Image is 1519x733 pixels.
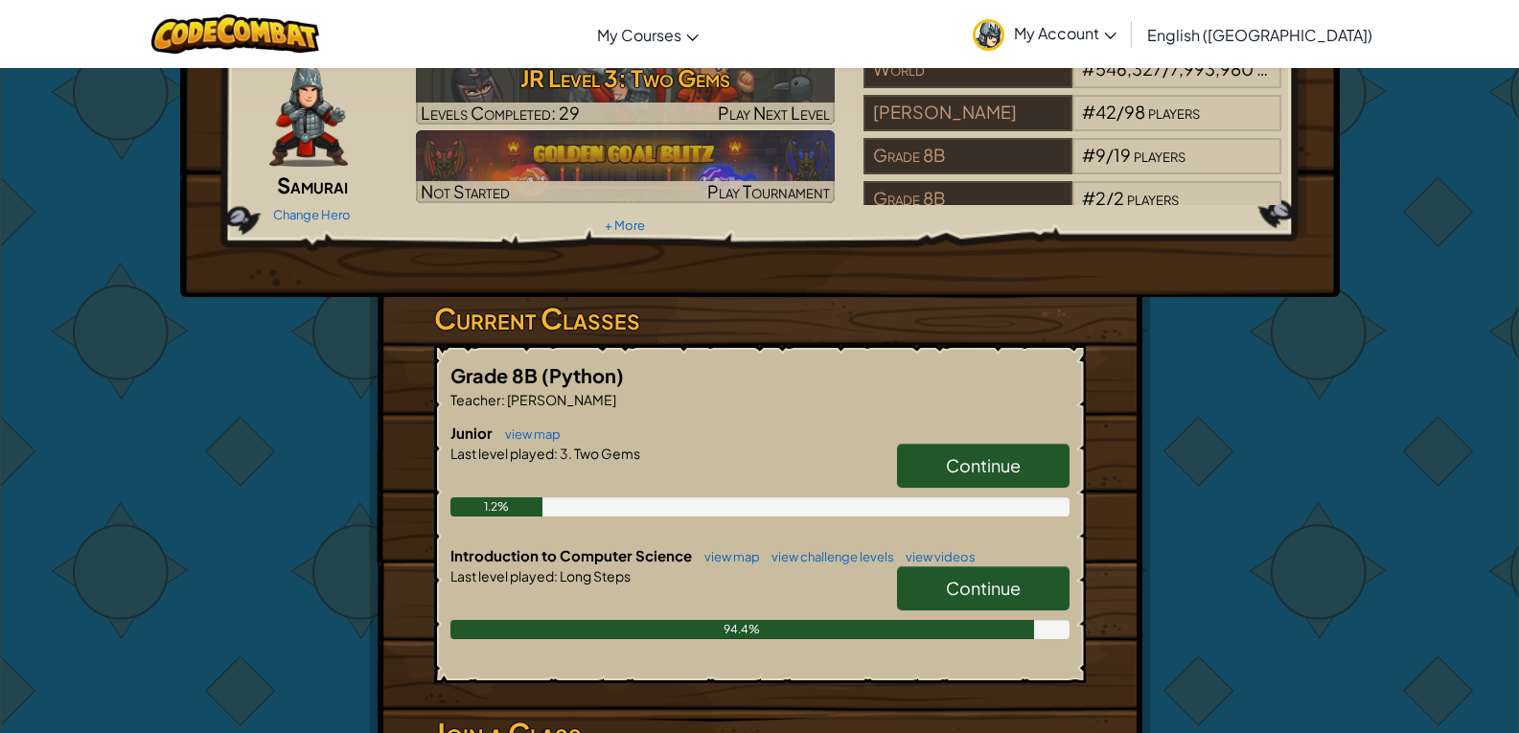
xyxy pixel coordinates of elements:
span: # [1082,144,1095,166]
span: 3. [558,445,572,462]
img: CodeCombat logo [151,14,319,54]
span: 19 [1114,144,1131,166]
div: [PERSON_NAME] [863,95,1072,131]
span: # [1082,57,1095,80]
span: Play Tournament [707,180,830,202]
span: (Python) [541,363,624,387]
span: Two Gems [572,445,640,462]
span: 7,993,980 [1170,57,1254,80]
span: 9 [1095,144,1106,166]
span: / [1106,187,1114,209]
span: Junior [450,424,495,442]
span: Introduction to Computer Science [450,546,695,564]
span: / [1106,144,1114,166]
span: 546,327 [1095,57,1162,80]
span: Continue [946,577,1021,599]
h3: JR Level 3: Two Gems [416,57,835,100]
span: Teacher [450,391,501,408]
span: players [1134,144,1185,166]
span: : [554,567,558,584]
a: World#546,327/7,993,980players [863,70,1282,92]
a: Not StartedPlay Tournament [416,130,835,203]
span: Last level played [450,567,554,584]
a: Grade 8B#2/2players [863,199,1282,221]
span: : [554,445,558,462]
a: Play Next Level [416,52,835,125]
span: English ([GEOGRAPHIC_DATA]) [1147,25,1372,45]
span: Not Started [421,180,510,202]
span: / [1162,57,1170,80]
a: English ([GEOGRAPHIC_DATA]) [1138,9,1382,60]
img: Golden Goal [416,130,835,203]
a: Change Hero [273,207,351,222]
a: My Courses [587,9,708,60]
span: # [1082,187,1095,209]
div: 94.4% [450,620,1035,639]
a: view videos [896,549,976,564]
span: Last level played [450,445,554,462]
span: : [501,391,505,408]
span: 2 [1114,187,1124,209]
div: 1.2% [450,497,543,516]
span: / [1116,101,1124,123]
span: 2 [1095,187,1106,209]
div: World [863,52,1072,88]
img: samurai.pose.png [269,52,348,167]
span: 42 [1095,101,1116,123]
span: Continue [946,454,1021,476]
a: view map [695,549,760,564]
a: view challenge levels [762,549,894,564]
span: Grade 8B [450,363,541,387]
span: players [1127,187,1179,209]
h3: Current Classes [434,297,1086,340]
a: Grade 8B#9/19players [863,156,1282,178]
div: Grade 8B [863,138,1072,174]
span: Samurai [277,172,348,198]
span: Long Steps [558,567,631,584]
span: 98 [1124,101,1145,123]
span: My Courses [597,25,681,45]
span: players [1148,101,1200,123]
span: Levels Completed: 29 [421,102,580,124]
span: Play Next Level [718,102,830,124]
span: My Account [1014,23,1116,43]
span: # [1082,101,1095,123]
img: avatar [973,19,1004,51]
a: + More [605,218,645,233]
a: [PERSON_NAME]#42/98players [863,113,1282,135]
a: My Account [963,4,1126,64]
span: [PERSON_NAME] [505,391,616,408]
a: view map [495,426,561,442]
div: Grade 8B [863,181,1072,218]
